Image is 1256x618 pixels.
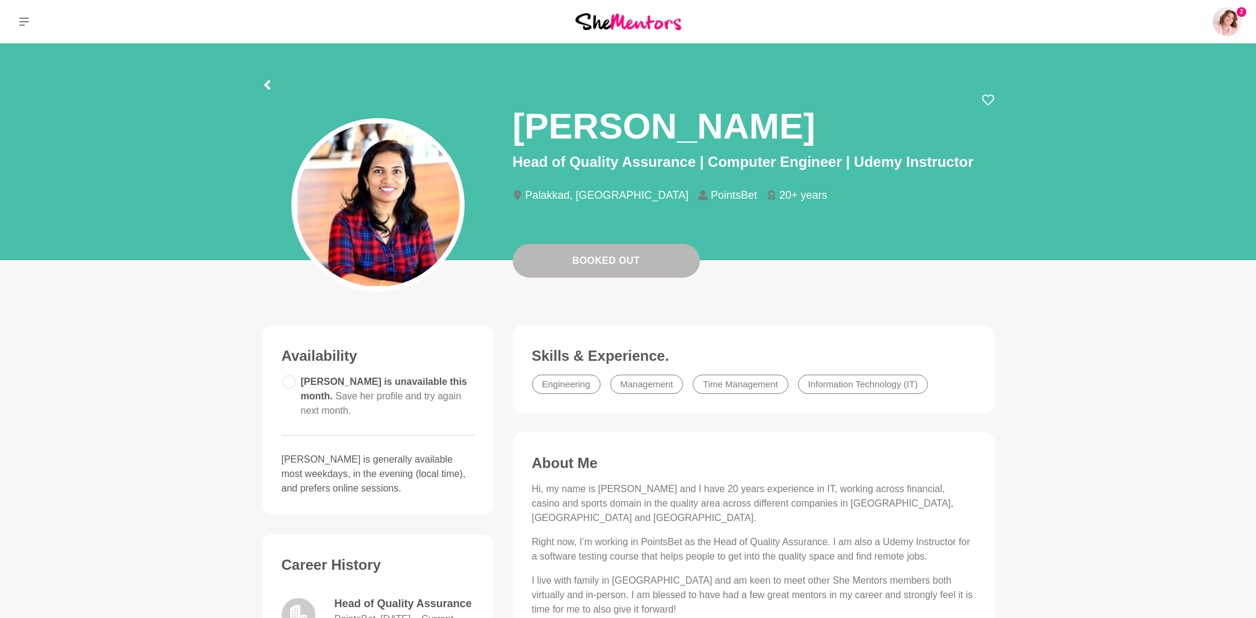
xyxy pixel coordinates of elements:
[698,190,767,201] li: PointsBet
[575,13,681,30] img: She Mentors Logo
[1213,7,1242,36] img: Amanda Greenman
[301,391,462,416] span: Save her profile and try again next month.
[282,556,474,574] h3: Career History
[532,482,975,525] p: Hi, my name is [PERSON_NAME] and I have 20 years experience in IT, working across financial, casi...
[282,452,474,496] p: [PERSON_NAME] is generally available most weekdays, in the evening (local time), and prefers onli...
[532,535,975,564] p: Right now, I’m working in PointsBet as the Head of Quality Assurance. I am also a Udemy Instructo...
[1237,7,1246,17] span: 2
[532,347,975,365] h3: Skills & Experience.
[301,376,468,416] span: [PERSON_NAME] is unavailable this month.
[532,573,975,617] p: I live with family in [GEOGRAPHIC_DATA] and am keen to meet other She Mentors members both virtua...
[513,151,994,173] p: Head of Quality Assurance | Computer Engineer | Udemy Instructor
[513,104,815,149] h1: [PERSON_NAME]
[282,347,474,365] h3: Availability
[513,190,698,201] li: Palakkad, [GEOGRAPHIC_DATA]
[1213,7,1242,36] a: Amanda Greenman2
[532,454,975,472] h3: About Me
[335,596,474,612] dd: Head of Quality Assurance
[767,190,837,201] li: 20+ years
